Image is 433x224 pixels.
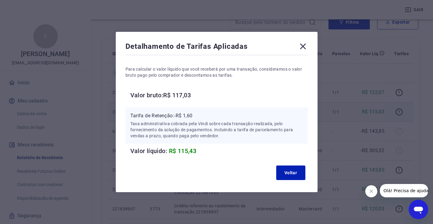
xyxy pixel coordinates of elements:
span: R$ 115,43 [169,147,197,155]
h6: Valor bruto: R$ 117,03 [130,90,308,100]
iframe: Botão para abrir a janela de mensagens [409,200,428,219]
button: Voltar [276,165,305,180]
iframe: Mensagem da empresa [380,184,428,197]
h6: Valor líquido: [130,146,308,156]
iframe: Fechar mensagem [365,185,377,197]
span: Olá! Precisa de ajuda? [4,4,51,9]
p: Taxa administrativa cobrada pela Vindi sobre cada transação realizada, pelo fornecimento da soluç... [130,121,303,139]
p: Para calcular o valor líquido que você receberá por uma transação, consideramos o valor bruto pag... [125,66,308,78]
p: Tarifa de Retenção: -R$ 1,60 [130,112,303,119]
div: Detalhamento de Tarifas Aplicadas [125,42,308,54]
